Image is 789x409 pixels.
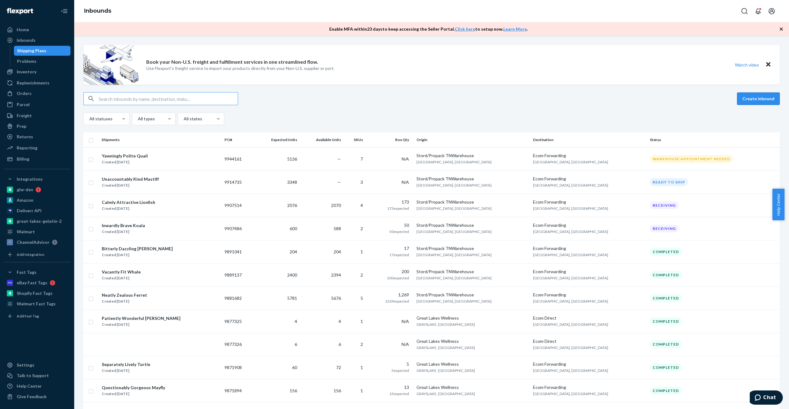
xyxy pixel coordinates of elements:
a: Parcel [4,100,70,110]
div: Ecom Forwarding [533,222,645,228]
div: ChannelAdvisor [17,239,49,245]
span: — [337,156,341,161]
span: 3348 [287,179,297,185]
div: 173 [370,199,409,205]
a: Returns [4,132,70,142]
span: N/A [402,179,409,185]
a: Orders [4,88,70,98]
td: 9907514 [222,194,254,217]
span: 588 [334,226,341,231]
span: 5676 [331,295,341,301]
div: Completed [650,294,682,302]
div: 13 [370,384,409,390]
span: [GEOGRAPHIC_DATA], [GEOGRAPHIC_DATA] [416,276,492,280]
span: 2394 [331,272,341,278]
div: Inwardly Brave Koala [102,222,145,229]
span: GRAYSLAKE, [GEOGRAPHIC_DATA] [416,368,475,373]
button: Close [764,60,772,69]
div: Home [17,27,29,33]
span: N/A [402,319,409,324]
a: glw-dev [4,185,70,195]
button: Close Navigation [58,5,70,17]
div: Created [DATE] [102,182,159,188]
span: [GEOGRAPHIC_DATA], [GEOGRAPHIC_DATA] [416,183,492,187]
button: Help Center [772,189,784,220]
div: Ecom Forwarding [533,176,645,182]
div: Yawningly Polite Quail [102,153,148,159]
th: Destination [531,132,647,147]
span: 6 [295,342,297,347]
div: Stord/Propack TNWarehouse [416,269,528,275]
a: Settings [4,360,70,370]
a: Inbounds [4,35,70,45]
div: Help Center [17,383,42,389]
div: Created [DATE] [102,205,155,212]
input: All types [137,116,138,122]
button: Create inbound [737,93,780,105]
span: [GEOGRAPHIC_DATA], [GEOGRAPHIC_DATA] [533,252,608,257]
div: Billing [17,156,29,162]
div: Created [DATE] [102,368,150,374]
span: 204 [290,249,297,254]
a: Billing [4,154,70,164]
a: ChannelAdvisor [4,237,70,247]
div: Ecom Forwarding [533,269,645,275]
span: [GEOGRAPHIC_DATA], [GEOGRAPHIC_DATA] [416,160,492,164]
span: [GEOGRAPHIC_DATA], [GEOGRAPHIC_DATA] [416,299,492,304]
span: [GEOGRAPHIC_DATA], [GEOGRAPHIC_DATA] [416,229,492,234]
button: Give Feedback [4,392,70,402]
div: glw-dev [17,187,33,193]
div: Created [DATE] [102,159,148,165]
div: Stord/Propack TNWarehouse [416,245,528,252]
div: Created [DATE] [102,275,141,281]
span: — [337,179,341,185]
button: Open account menu [766,5,778,17]
div: Orders [17,90,32,97]
p: Book your Non-U.S. freight and fulfillment services in one streamlined flow. [146,58,318,66]
a: Click here [455,26,475,32]
span: 60 [292,365,297,370]
span: 204 [334,249,341,254]
div: Freight [17,113,32,119]
div: Separately Lively Turtle [102,361,150,368]
span: 156 [290,388,297,393]
div: Great Lakes Wellness [416,338,528,344]
div: Ecom Forwarding [533,245,645,252]
td: 9914735 [222,170,254,194]
a: Inventory [4,67,70,77]
div: Created [DATE] [102,229,145,235]
span: 72 [336,365,341,370]
div: Shopify Fast Tags [17,290,53,296]
span: 17 expected [389,252,409,257]
a: Shopify Fast Tags [4,288,70,298]
span: 2 [360,226,363,231]
div: Ecom Forwarding [533,199,645,205]
span: 2070 [331,203,341,208]
div: 17 [370,245,409,252]
div: Ecom Forwarding [533,384,645,390]
a: Add Integration [4,250,70,260]
th: Shipments [99,132,222,147]
span: [GEOGRAPHIC_DATA], [GEOGRAPHIC_DATA] [416,206,492,211]
a: Deliverr API [4,206,70,216]
div: Created [DATE] [102,252,173,258]
a: Amazon [4,195,70,205]
div: Ecom Forwarding [533,292,645,298]
a: Home [4,25,70,35]
a: Walmart Fast Tags [4,299,70,309]
span: 2400 [287,272,297,278]
span: 173 expected [387,206,409,211]
span: 600 [290,226,297,231]
div: Amazon [17,197,33,203]
span: [GEOGRAPHIC_DATA], [GEOGRAPHIC_DATA] [533,276,608,280]
span: N/A [402,156,409,161]
div: Returns [17,134,33,140]
span: 50 expected [389,229,409,234]
span: GRAYSLAKE, [GEOGRAPHIC_DATA] [416,391,475,396]
td: 9871894 [222,379,254,402]
th: Origin [414,132,531,147]
a: Problems [14,56,71,66]
span: [GEOGRAPHIC_DATA], [GEOGRAPHIC_DATA] [533,322,608,327]
span: 4 [339,319,341,324]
